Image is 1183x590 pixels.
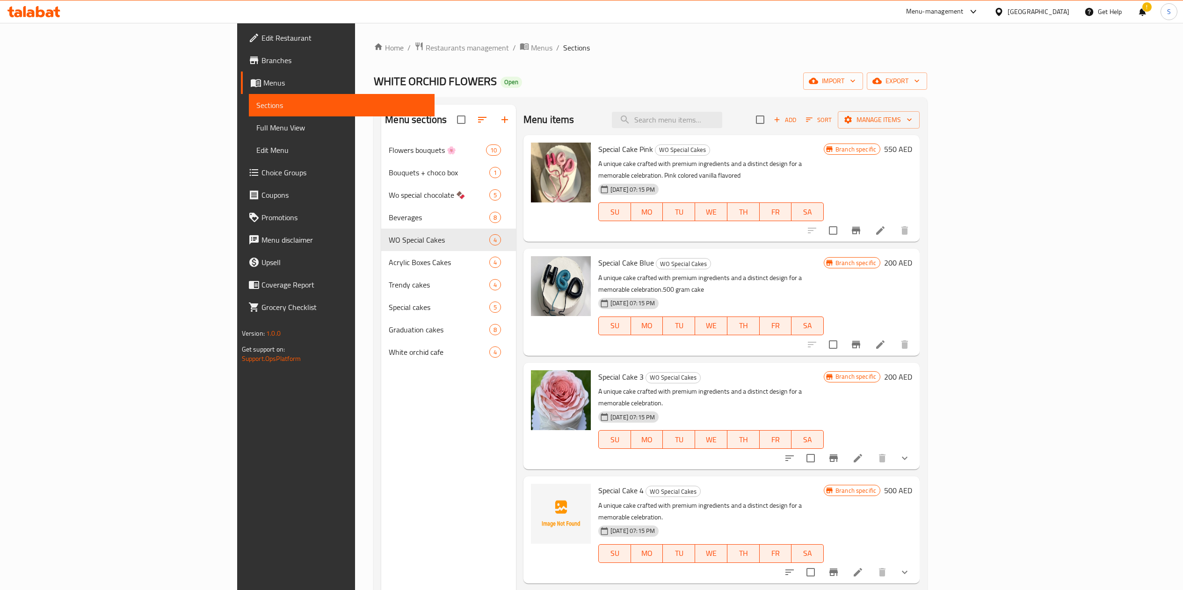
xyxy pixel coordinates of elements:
[389,257,489,268] span: Acrylic Boxes Cakes
[875,339,886,350] a: Edit menu item
[823,221,843,240] span: Select to update
[241,27,435,49] a: Edit Restaurant
[490,213,501,222] span: 8
[471,108,494,131] span: Sort sections
[667,205,691,219] span: TU
[389,212,489,223] div: Beverages
[598,500,824,523] p: A unique cake crafted with premium ingredients and a distinct design for a memorable celebration.
[241,229,435,251] a: Menu disclaimer
[249,116,435,139] a: Full Menu View
[602,205,627,219] span: SU
[804,113,834,127] button: Sort
[760,202,792,221] button: FR
[893,219,916,242] button: delete
[656,259,711,269] span: WO Special Cakes
[490,168,501,177] span: 1
[501,77,522,88] div: Open
[867,72,927,90] button: export
[389,234,489,245] div: WO Special Cakes
[494,108,516,131] button: Add section
[852,567,864,578] a: Edit menu item
[646,486,701,497] div: WO Special Cakes
[242,343,285,355] span: Get support on:
[852,453,864,464] a: Edit menu item
[607,185,659,194] span: [DATE] 07:15 PM
[598,202,631,221] button: SU
[242,327,265,339] span: Version:
[490,281,501,289] span: 4
[699,205,724,219] span: WE
[772,115,798,125] span: Add
[489,302,501,313] div: items
[791,202,824,221] button: SA
[242,353,301,365] a: Support.OpsPlatform
[806,115,832,125] span: Sort
[635,205,660,219] span: MO
[389,346,489,358] span: White orchid cafe
[531,143,591,202] img: Special Cake Pink
[663,544,695,563] button: TU
[389,324,489,335] span: Graduation cakes
[763,433,788,446] span: FR
[893,561,916,583] button: show more
[389,279,489,290] div: Trendy cakes
[667,433,691,446] span: TU
[598,386,824,409] p: A unique cake crafted with premium ingredients and a distinct design for a memorable celebration.
[801,562,820,582] span: Select to update
[795,205,820,219] span: SA
[656,258,711,269] div: WO Special Cakes
[884,256,912,269] h6: 200 AED
[906,6,964,17] div: Menu-management
[261,279,427,290] span: Coverage Report
[241,273,435,296] a: Coverage Report
[381,273,516,296] div: Trendy cakes4
[667,547,691,560] span: TU
[374,42,927,54] nav: breadcrumb
[598,158,824,181] p: A unique cake crafted with premium ingredients and a distinct design for a memorable celebration....
[598,272,824,295] p: A unique cake crafted with premium ingredients and a distinct design for a memorable celebration....
[695,430,727,449] button: WE
[731,547,756,560] span: TH
[655,144,710,156] div: WO Special Cakes
[381,161,516,184] div: Bouquets + choco box1
[731,319,756,332] span: TH
[731,433,756,446] span: TH
[598,370,644,384] span: Special Cake 3
[838,111,920,129] button: Manage items
[602,319,627,332] span: SU
[261,32,427,43] span: Edit Restaurant
[489,257,501,268] div: items
[760,317,792,335] button: FR
[607,299,659,308] span: [DATE] 07:15 PM
[486,146,501,155] span: 10
[381,318,516,341] div: Graduation cakes8
[800,113,838,127] span: Sort items
[884,143,912,156] h6: 550 AED
[832,486,880,495] span: Branch specific
[832,145,880,154] span: Branch specific
[791,317,824,335] button: SA
[241,251,435,273] a: Upsell
[699,547,724,560] span: WE
[770,113,800,127] span: Add item
[778,447,801,469] button: sort-choices
[760,430,792,449] button: FR
[451,110,471,130] span: Select all sections
[381,139,516,161] div: Flowers bouquets 🌸10
[256,122,427,133] span: Full Menu View
[874,75,920,87] span: export
[556,42,559,53] li: /
[646,486,700,497] span: WO Special Cakes
[598,430,631,449] button: SU
[655,144,710,155] span: WO Special Cakes
[381,184,516,206] div: Wo special chocolate 🍫5
[381,251,516,273] div: Acrylic Boxes Cakes4
[795,319,820,332] span: SA
[249,139,435,161] a: Edit Menu
[490,348,501,357] span: 4
[241,72,435,94] a: Menus
[695,544,727,563] button: WE
[791,544,824,563] button: SA
[513,42,516,53] li: /
[256,144,427,156] span: Edit Menu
